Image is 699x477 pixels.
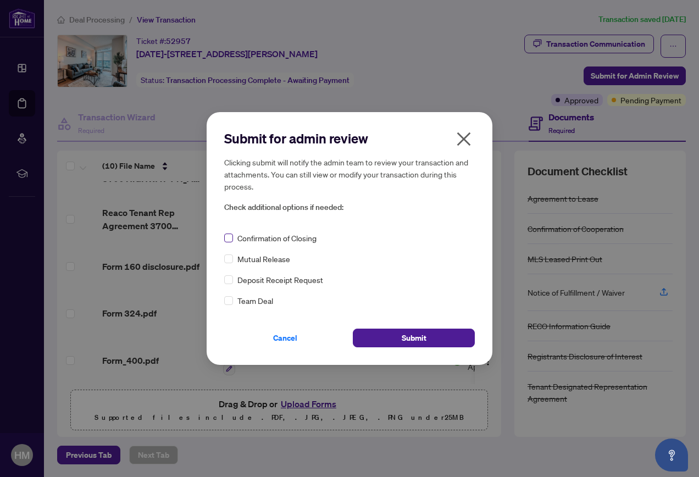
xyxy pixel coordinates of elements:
[402,329,426,347] span: Submit
[273,329,297,347] span: Cancel
[655,439,688,472] button: Open asap
[237,274,323,286] span: Deposit Receipt Request
[237,295,273,307] span: Team Deal
[224,329,346,347] button: Cancel
[224,130,475,147] h2: Submit for admin review
[224,156,475,192] h5: Clicking submit will notify the admin team to review your transaction and attachments. You can st...
[237,253,290,265] span: Mutual Release
[455,130,473,148] span: close
[353,329,475,347] button: Submit
[224,201,475,214] span: Check additional options if needed:
[237,232,317,244] span: Confirmation of Closing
